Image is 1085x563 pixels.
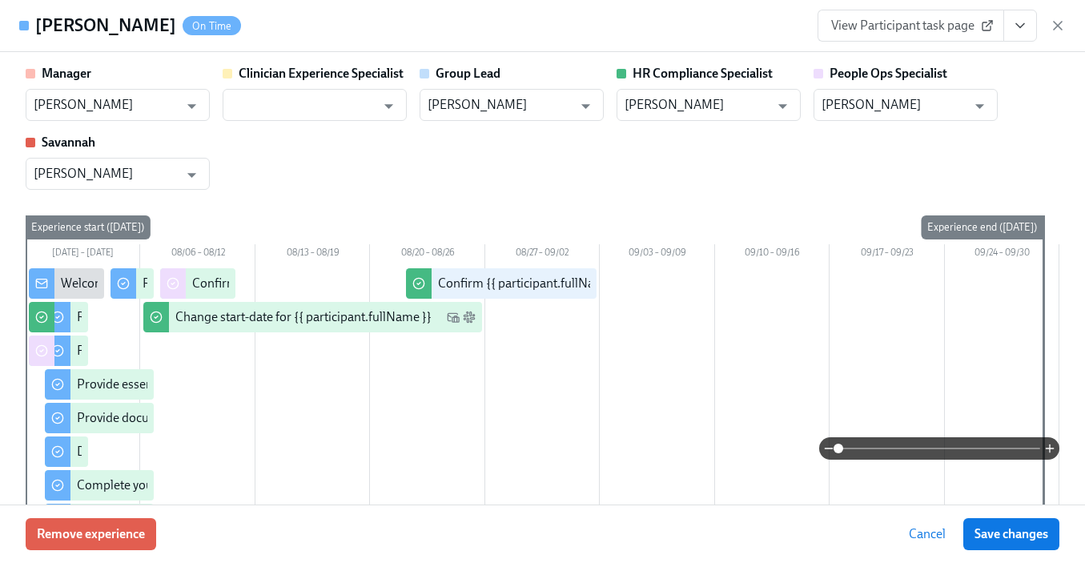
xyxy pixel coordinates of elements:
[239,66,404,81] strong: Clinician Experience Specialist
[77,376,327,393] div: Provide essential professional documentation
[830,66,947,81] strong: People Ops Specialist
[37,526,145,542] span: Remove experience
[42,135,95,150] strong: Savannah
[376,94,401,119] button: Open
[463,311,476,324] svg: Slack
[818,10,1004,42] a: View Participant task page
[25,215,151,239] div: Experience start ([DATE])
[898,518,957,550] button: Cancel
[77,308,372,326] div: Register on the [US_STATE] [MEDICAL_DATA] website
[600,244,714,265] div: 09/03 – 09/09
[436,66,500,81] strong: Group Lead
[447,311,460,324] svg: Work Email
[770,94,795,119] button: Open
[573,94,598,119] button: Open
[370,244,484,265] div: 08/20 – 08/26
[830,244,944,265] div: 09/17 – 09/23
[831,18,991,34] span: View Participant task page
[26,244,140,265] div: [DATE] – [DATE]
[143,275,277,292] div: Request your equipment
[140,244,255,265] div: 08/06 – 08/12
[42,66,91,81] strong: Manager
[35,14,176,38] h4: [PERSON_NAME]
[485,244,600,265] div: 08/27 – 09/02
[255,244,370,265] div: 08/13 – 08/19
[715,244,830,265] div: 09/10 – 09/16
[967,94,992,119] button: Open
[963,518,1059,550] button: Save changes
[61,275,362,292] div: Welcome from the Charlie Health Compliance Team 👋
[26,518,156,550] button: Remove experience
[77,342,231,360] div: Fill out the onboarding form
[633,66,773,81] strong: HR Compliance Specialist
[77,477,243,494] div: Complete your drug screening
[438,275,718,292] div: Confirm {{ participant.fullName }} is cleared to start
[179,163,204,187] button: Open
[974,526,1048,542] span: Save changes
[909,526,946,542] span: Cancel
[175,308,432,326] div: Change start-date for {{ participant.fullName }}
[179,94,204,119] button: Open
[192,275,361,292] div: Confirm cleared by People Ops
[945,244,1059,265] div: 09/24 – 09/30
[1003,10,1037,42] button: View task page
[183,20,241,32] span: On Time
[921,215,1043,239] div: Experience end ([DATE])
[77,409,307,427] div: Provide documents for your I9 verification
